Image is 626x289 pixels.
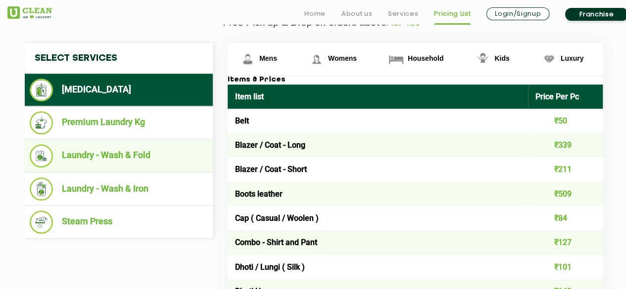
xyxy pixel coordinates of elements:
[528,109,603,133] td: ₹50
[434,8,471,20] a: Pricing List
[228,76,603,84] h3: Items & Prices
[30,210,208,234] li: Steam Press
[30,144,208,167] li: Laundry - Wash & Fold
[30,79,208,101] li: [MEDICAL_DATA]
[528,182,603,206] td: ₹509
[528,84,603,109] th: Price Per Pc
[486,7,549,20] a: Login/Signup
[228,157,528,181] td: Blazer / Coat - Short
[7,6,52,19] img: UClean Laundry and Dry Cleaning
[388,8,418,20] a: Services
[408,54,443,62] span: Household
[474,50,491,68] img: Kids
[30,144,53,167] img: Laundry - Wash & Fold
[304,8,326,20] a: Home
[308,50,325,68] img: Womens
[30,111,53,134] img: Premium Laundry Kg
[30,111,208,134] li: Premium Laundry Kg
[228,84,528,109] th: Item list
[561,54,584,62] span: Luxury
[387,50,405,68] img: Household
[540,50,558,68] img: Luxury
[528,206,603,230] td: ₹84
[228,206,528,230] td: Cap ( Casual / Woolen )
[228,109,528,133] td: Belt
[494,54,509,62] span: Kids
[228,133,528,157] td: Blazer / Coat - Long
[30,210,53,234] img: Steam Press
[259,54,277,62] span: Mens
[528,157,603,181] td: ₹211
[528,254,603,279] td: ₹101
[228,230,528,254] td: Combo - Shirt and Pant
[30,177,53,201] img: Laundry - Wash & Iron
[328,54,357,62] span: Womens
[228,254,528,279] td: Dhoti / Lungi ( Silk )
[30,79,53,101] img: Dry Cleaning
[25,43,213,74] h4: Select Services
[239,50,256,68] img: Mens
[228,182,528,206] td: Boots leather
[341,8,372,20] a: About us
[528,133,603,157] td: ₹339
[30,177,208,201] li: Laundry - Wash & Iron
[528,230,603,254] td: ₹127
